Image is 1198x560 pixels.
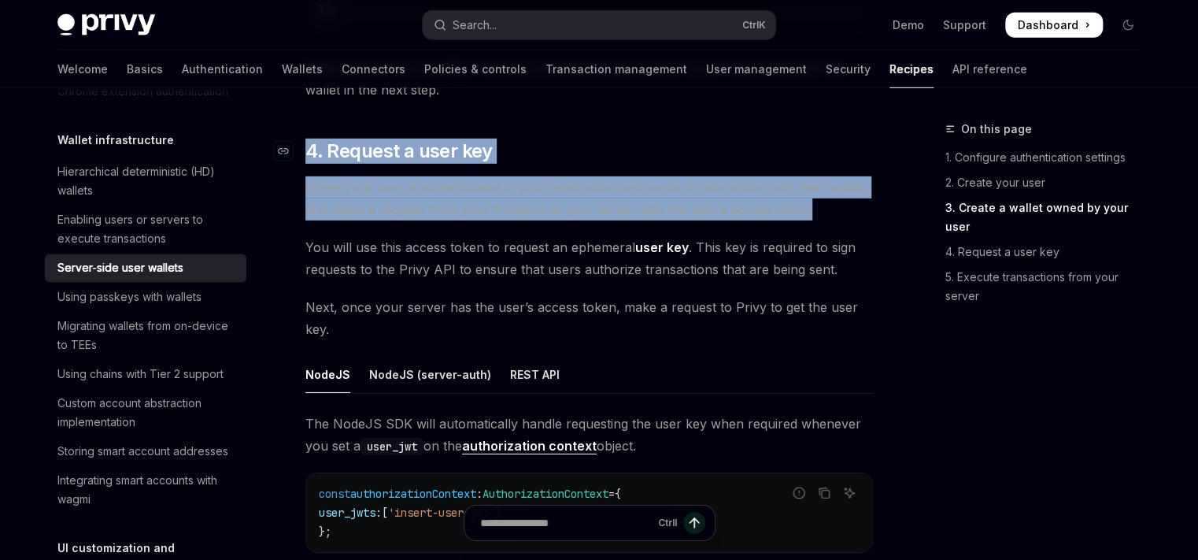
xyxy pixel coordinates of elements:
[893,17,924,33] a: Demo
[945,265,1153,309] a: 5. Execute transactions from your server
[305,139,492,164] span: 4. Request a user key
[424,50,527,88] a: Policies & controls
[127,50,163,88] a: Basics
[1018,17,1078,33] span: Dashboard
[57,50,108,88] a: Welcome
[510,356,560,393] div: REST API
[826,50,871,88] a: Security
[476,487,483,501] span: :
[480,506,652,540] input: Ask a question...
[1115,13,1141,38] button: Toggle dark mode
[45,158,246,205] a: Hierarchical deterministic (HD) wallets
[789,483,809,503] button: Report incorrect code
[361,438,423,455] code: user_jwt
[683,512,705,534] button: Send message
[615,487,621,501] span: {
[45,360,246,388] a: Using chains with Tier 2 support
[943,17,986,33] a: Support
[57,210,237,248] div: Enabling users or servers to execute transactions
[57,365,224,384] div: Using chains with Tier 2 support
[182,50,263,88] a: Authentication
[369,356,491,393] div: NodeJS (server-auth)
[282,50,323,88] a: Wallets
[462,438,597,454] a: authorization context
[57,258,183,277] div: Server-side user wallets
[608,487,615,501] span: =
[57,287,202,306] div: Using passkeys with wallets
[319,487,350,501] span: const
[45,254,246,282] a: Server-side user wallets
[961,120,1032,139] span: On this page
[45,283,246,311] a: Using passkeys with wallets
[57,162,237,200] div: Hierarchical deterministic (HD) wallets
[1005,13,1103,38] a: Dashboard
[483,487,608,501] span: AuthorizationContext
[305,356,350,393] div: NodeJS
[57,131,174,150] h5: Wallet infrastructure
[945,170,1153,195] a: 2. Create your user
[706,50,807,88] a: User management
[45,312,246,359] a: Migrating wallets from on-device to TEEs
[274,139,305,164] a: Navigate to header
[45,437,246,465] a: Storing smart account addresses
[839,483,860,503] button: Ask AI
[814,483,834,503] button: Copy the contents from the code block
[305,296,873,340] span: Next, once your server has the user’s access token, make a request to Privy to get the user key.
[945,195,1153,239] a: 3. Create a wallet owned by your user
[57,317,237,354] div: Migrating wallets from on-device to TEEs
[545,50,687,88] a: Transaction management
[952,50,1027,88] a: API reference
[45,389,246,436] a: Custom account abstraction implementation
[350,487,476,501] span: authorizationContext
[342,50,405,88] a: Connectors
[305,236,873,280] span: You will use this access token to request an ephemeral . This key is required to sign requests to...
[57,14,155,36] img: dark logo
[635,239,689,256] a: user key
[45,206,246,253] a: Enabling users or servers to execute transactions
[305,413,873,457] span: The NodeJS SDK will automatically handle requesting the user key when required whenever you set a...
[45,466,246,514] a: Integrating smart accounts with wagmi
[889,50,934,88] a: Recipes
[57,394,237,432] div: Custom account abstraction implementation
[742,19,766,32] span: Ctrl K
[945,145,1153,170] a: 1. Configure authentication settings
[57,471,237,509] div: Integrating smart accounts with wagmi
[57,442,228,461] div: Storing smart account addresses
[305,176,873,221] span: When your user is authenticated in your application and wants to take action with their wallet, f...
[945,239,1153,265] a: 4. Request a user key
[453,16,497,35] div: Search...
[423,11,775,39] button: Open search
